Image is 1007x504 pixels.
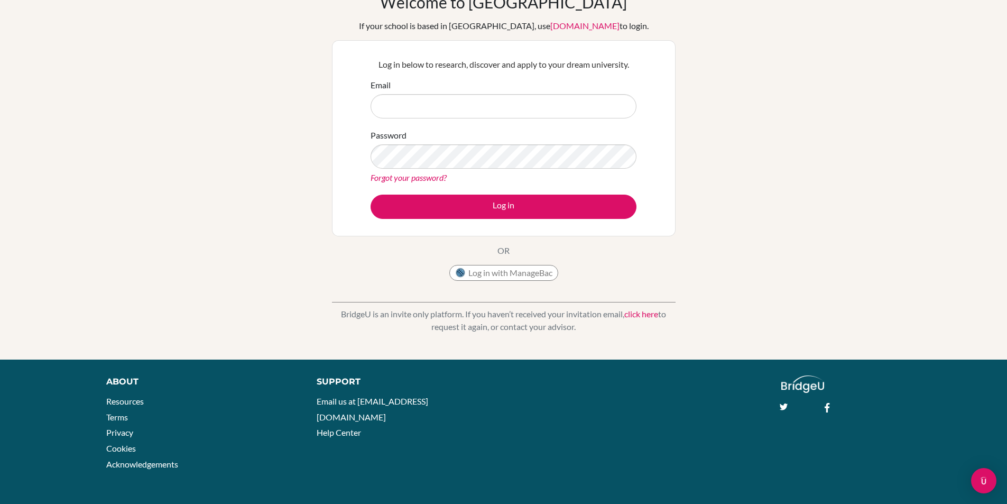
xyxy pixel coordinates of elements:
[371,172,447,182] a: Forgot your password?
[371,129,407,142] label: Password
[106,459,178,469] a: Acknowledgements
[781,375,824,393] img: logo_white@2x-f4f0deed5e89b7ecb1c2cc34c3e3d731f90f0f143d5ea2071677605dd97b5244.png
[371,195,636,219] button: Log in
[106,427,133,437] a: Privacy
[106,396,144,406] a: Resources
[371,79,391,91] label: Email
[317,396,428,422] a: Email us at [EMAIL_ADDRESS][DOMAIN_NAME]
[359,20,649,32] div: If your school is based in [GEOGRAPHIC_DATA], use to login.
[317,427,361,437] a: Help Center
[332,308,676,333] p: BridgeU is an invite only platform. If you haven’t received your invitation email, to request it ...
[550,21,620,31] a: [DOMAIN_NAME]
[106,412,128,422] a: Terms
[106,443,136,453] a: Cookies
[317,375,491,388] div: Support
[497,244,510,257] p: OR
[449,265,558,281] button: Log in with ManageBac
[971,468,996,493] div: Open Intercom Messenger
[106,375,293,388] div: About
[624,309,658,319] a: click here
[371,58,636,71] p: Log in below to research, discover and apply to your dream university.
